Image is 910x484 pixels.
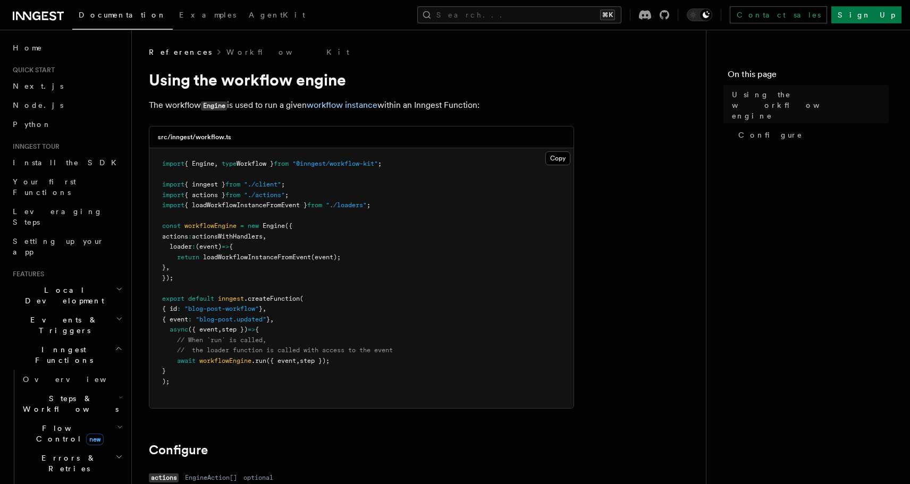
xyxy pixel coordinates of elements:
span: Workflow } [237,160,274,167]
span: loadWorkflowInstanceFromEvent [203,253,311,261]
span: Configure [738,130,803,140]
span: , [166,264,170,271]
span: "blog-post.updated" [196,316,266,323]
span: export [162,295,184,302]
p: The workflow is used to run a given within an Inngest Function: [149,98,574,113]
span: type [222,160,237,167]
button: Copy [545,151,570,165]
span: Your first Functions [13,177,76,197]
span: step }) [222,326,248,333]
button: Search...⌘K [417,6,621,23]
span: } [162,264,166,271]
button: Flow Controlnew [19,419,125,448]
span: import [162,191,184,199]
a: Configure [734,125,889,145]
a: Overview [19,370,125,389]
span: return [177,253,199,261]
span: from [274,160,289,167]
span: actionsWithHandlers [192,233,263,240]
button: Events & Triggers [9,310,125,340]
a: Node.js [9,96,125,115]
button: Errors & Retries [19,448,125,478]
span: new [86,434,104,445]
span: ({ [285,222,292,230]
span: inngest [218,295,244,302]
span: Leveraging Steps [13,207,103,226]
span: Python [13,120,52,129]
span: const [162,222,181,230]
span: Node.js [13,101,63,109]
span: "./client" [244,181,281,188]
span: Setting up your app [13,237,104,256]
span: { loadWorkflowInstanceFromEvent } [184,201,307,209]
span: ; [285,191,289,199]
span: async [170,326,188,333]
span: Using the workflow engine [732,89,889,121]
code: Engine [201,101,227,111]
span: => [248,326,255,333]
span: step }); [300,357,330,364]
button: Inngest Functions [9,340,125,370]
a: Next.js [9,77,125,96]
a: Leveraging Steps [9,202,125,232]
span: import [162,181,184,188]
span: , [218,326,222,333]
span: { event [162,316,188,323]
span: .createFunction [244,295,300,302]
span: // When `run` is called, [177,336,266,344]
span: "blog-post-workflow" [184,305,259,312]
span: : [177,305,181,312]
a: Sign Up [831,6,901,23]
a: Setting up your app [9,232,125,261]
span: { [229,243,233,250]
a: Your first Functions [9,172,125,202]
span: => [222,243,229,250]
span: ; [378,160,382,167]
span: : [188,233,192,240]
span: { Engine [184,160,214,167]
a: Contact sales [730,6,827,23]
span: { inngest } [184,181,225,188]
span: { [255,326,259,333]
span: Inngest tour [9,142,60,151]
span: } [266,316,270,323]
span: Errors & Retries [19,453,115,474]
span: (event) [196,243,222,250]
h4: On this page [728,68,889,85]
span: Quick start [9,66,55,74]
span: ({ event [188,326,218,333]
button: Steps & Workflows [19,389,125,419]
a: Using the workflow engine [728,85,889,125]
button: Local Development [9,281,125,310]
span: Local Development [9,285,116,306]
span: ( [300,295,304,302]
span: = [240,222,244,230]
span: , [263,305,266,312]
a: Python [9,115,125,134]
span: References [149,47,212,57]
span: loader [170,243,192,250]
span: Engine [263,222,285,230]
span: workflowEngine [184,222,237,230]
span: from [225,191,240,199]
dd: EngineAction[] [185,473,237,482]
a: AgentKit [242,3,311,29]
a: Workflow Kit [226,47,349,57]
code: actions [149,473,179,482]
span: // the loader function is called with access to the event [177,346,393,354]
span: actions [162,233,188,240]
span: ; [281,181,285,188]
span: ({ event [266,357,296,364]
span: : [188,316,192,323]
span: import [162,201,184,209]
span: Install the SDK [13,158,123,167]
span: Home [13,43,43,53]
span: , [296,357,300,364]
a: Configure [149,443,208,457]
span: from [225,181,240,188]
button: Toggle dark mode [687,9,712,21]
span: (event); [311,253,341,261]
span: Next.js [13,82,63,90]
span: } [259,305,263,312]
span: Features [9,270,44,278]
